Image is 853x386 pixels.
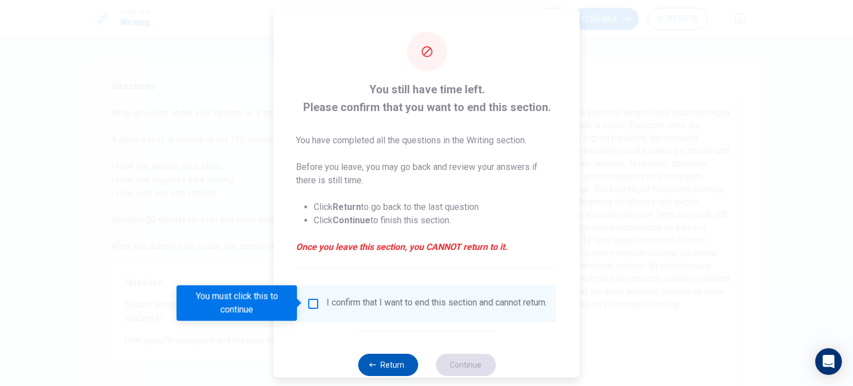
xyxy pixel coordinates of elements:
span: You still have time left. Please confirm that you want to end this section. [296,80,558,116]
div: I confirm that I want to end this section and cannot return. [327,297,547,310]
button: Continue [435,353,495,375]
button: Return [358,353,418,375]
p: You have completed all the questions in the Writing section. [296,133,558,147]
li: Click to finish this section. [314,213,558,227]
em: Once you leave this section, you CANNOT return to it. [296,240,558,253]
span: You must click this to continue [307,297,320,310]
div: Open Intercom Messenger [815,348,842,375]
div: You must click this to continue [177,285,297,321]
strong: Continue [333,214,370,225]
p: Before you leave, you may go back and review your answers if there is still time. [296,160,558,187]
strong: Return [333,201,361,212]
li: Click to go back to the last question [314,200,558,213]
